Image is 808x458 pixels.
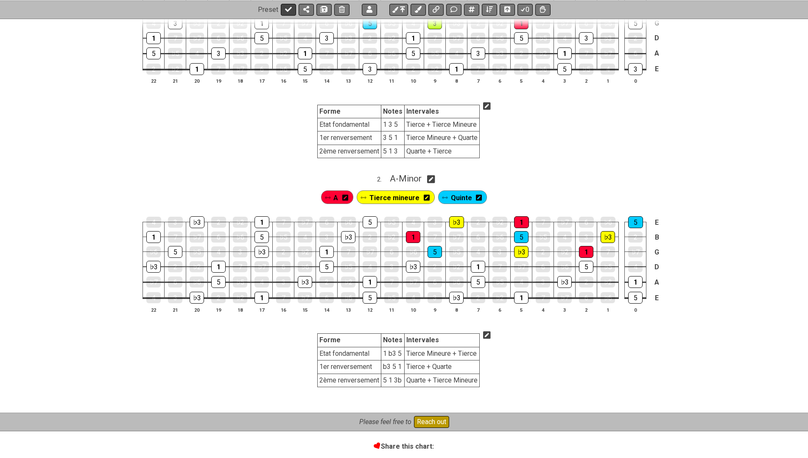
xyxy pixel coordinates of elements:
span: Click to enter marker mode. [369,192,419,204]
div: 7 [319,48,334,59]
div: ♭7 [254,261,269,272]
div: ♭6 [341,18,355,29]
div: ♭6 [492,232,507,243]
a: Reach out [411,416,449,428]
div: ♭7 [190,33,204,44]
td: D [652,31,662,46]
div: 2 [319,276,334,288]
div: ♭3 [190,216,204,228]
div: 1 [190,63,204,75]
div: 4 [557,33,572,44]
div: 4 [254,276,269,288]
div: 6 [319,217,334,228]
div: ♭7 [406,276,420,288]
div: ♭5 [449,246,464,257]
div: ♭5 [536,33,550,44]
div: 5 [628,292,643,304]
div: 2 [428,261,442,272]
div: ♭3 [601,33,615,44]
div: 1 [579,246,593,258]
div: 1 [628,276,643,288]
i: Edit [483,101,491,112]
div: 2 [406,64,420,75]
div: 6 [628,48,643,59]
button: Done edit! [281,3,296,15]
div: ♭6 [536,64,550,75]
th: 11 [381,76,403,85]
td: E [652,290,662,306]
div: 5 [557,63,572,75]
td: 1er renversement [318,131,381,145]
div: 7 [276,217,291,228]
div: 7 [536,217,551,228]
div: 3 [579,32,593,44]
div: 3 [384,261,399,272]
div: ♭2 [428,64,442,75]
div: 7 [168,33,182,44]
div: 2 [471,217,486,228]
div: ♭7 [557,18,572,29]
div: 1 [254,216,269,228]
button: Delete [334,3,349,15]
div: 3 [628,63,643,75]
div: ♭5 [319,64,334,75]
div: 5 [628,216,643,228]
i: Edit marker [476,192,482,204]
div: ♭7 [298,18,312,29]
div: 4 [146,18,161,29]
div: 5 [211,276,226,288]
div: ♭3 [601,231,615,243]
div: 3 [492,246,507,257]
div: 1 [514,292,528,304]
button: Logout [362,3,377,15]
th: 12 [359,76,381,85]
div: 4 [406,292,420,303]
th: 13 [338,76,359,85]
div: 2 [276,246,291,257]
div: ♭2 [233,217,248,228]
div: ♭6 [601,217,615,228]
div: ♭3 [449,18,464,29]
div: 7 [384,276,399,288]
div: 1 [406,32,420,44]
span: Click to enter marker mode. [333,192,338,204]
div: 1 [146,231,161,243]
div: 4 [341,64,355,75]
div: 1 [406,231,420,243]
div: ♭6 [233,232,247,243]
div: ♭5 [276,232,291,243]
th: 19 [208,76,229,85]
strong: Intervales [406,107,439,115]
div: ♭7 [146,276,161,288]
th: 22 [143,76,165,85]
div: ♭6 [190,276,204,288]
button: Toggle horizontal chord view [500,3,515,15]
div: ♭6 [384,48,399,59]
button: 0 [517,3,533,15]
div: 3 [211,47,226,59]
button: Reach out [414,416,449,428]
div: ♭5 [601,261,615,272]
div: 1 [254,292,269,304]
div: ♭3 [190,292,204,304]
td: 3 5 1 [381,131,405,145]
div: ♭6 [276,64,291,75]
div: 4 [601,64,615,75]
div: 1 [146,32,161,44]
div: 6 [536,261,550,272]
div: ♭2 [276,48,291,59]
div: 5 [298,63,312,75]
div: 5 [514,231,528,243]
div: ♭7 [190,232,204,243]
div: ♭2 [601,276,615,288]
div: 3 [319,32,334,44]
div: ♭7 [449,232,464,243]
th: 6 [489,76,511,85]
strong: Forme [319,107,341,115]
div: ♭3 [492,48,507,59]
i: Drag and drop to re-order [361,195,366,202]
th: 7 [467,76,489,85]
div: 3 [363,63,377,75]
div: ♭6 [341,292,355,303]
div: 5 [406,47,420,59]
